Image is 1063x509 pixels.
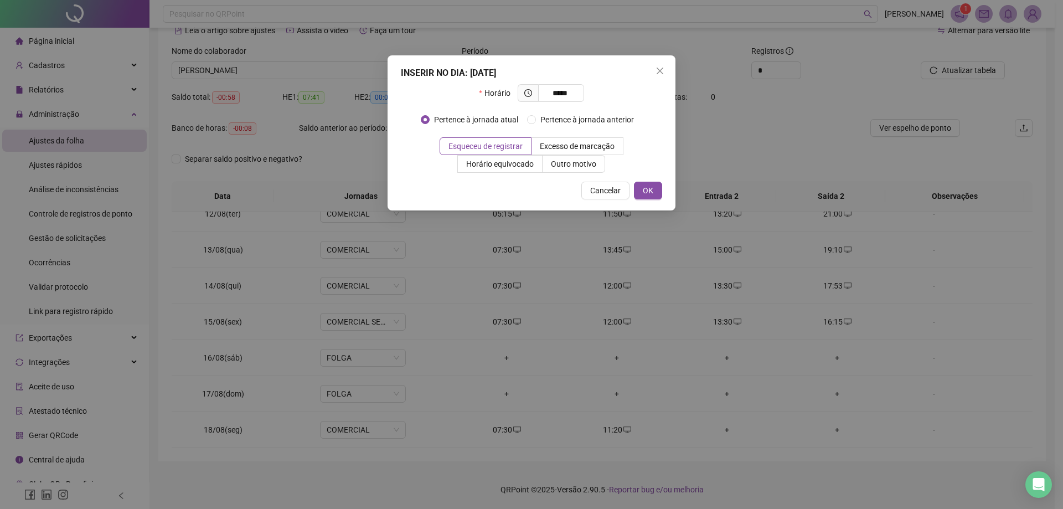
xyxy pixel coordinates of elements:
[401,66,662,80] div: INSERIR NO DIA : [DATE]
[466,160,534,168] span: Horário equivocado
[581,182,629,199] button: Cancelar
[643,184,653,197] span: OK
[479,84,517,102] label: Horário
[536,114,638,126] span: Pertence à jornada anterior
[656,66,664,75] span: close
[448,142,523,151] span: Esqueceu de registrar
[540,142,615,151] span: Excesso de marcação
[590,184,621,197] span: Cancelar
[651,62,669,80] button: Close
[551,160,596,168] span: Outro motivo
[634,182,662,199] button: OK
[1025,471,1052,498] div: Open Intercom Messenger
[430,114,523,126] span: Pertence à jornada atual
[524,89,532,97] span: clock-circle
